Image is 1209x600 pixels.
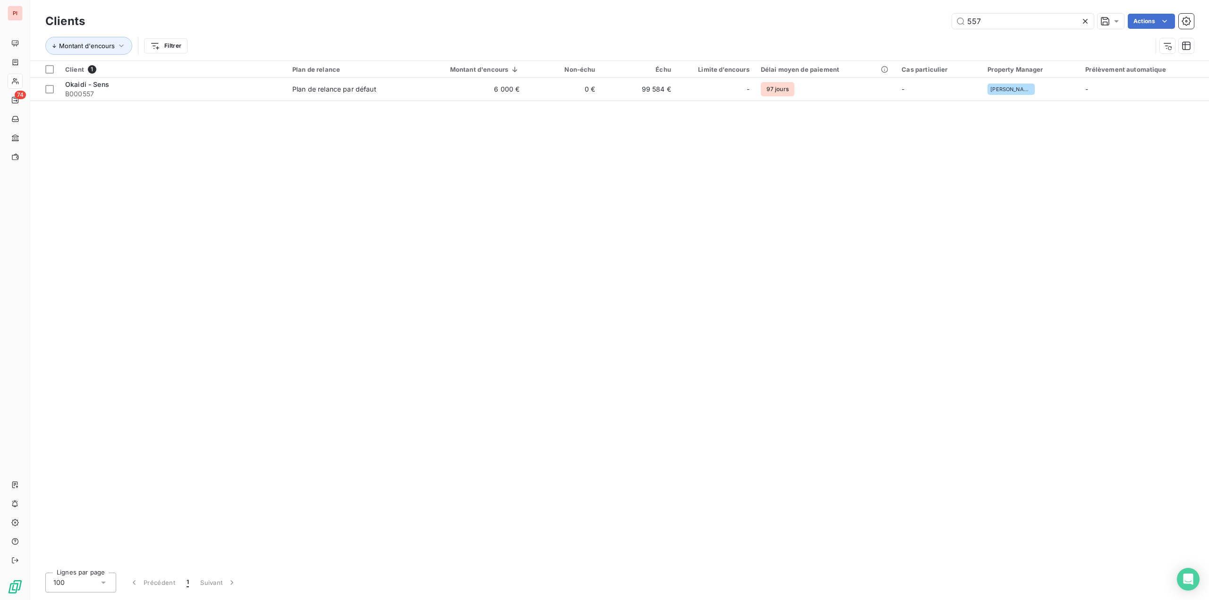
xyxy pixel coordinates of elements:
span: Montant d'encours [59,42,115,50]
button: Montant d'encours [45,37,132,55]
div: Plan de relance par défaut [292,85,376,94]
button: Suivant [195,573,242,592]
span: 1 [88,65,96,74]
span: 1 [187,578,189,587]
span: - [902,85,904,93]
button: Précédent [124,573,181,592]
div: Non-échu [531,66,595,73]
button: Actions [1128,14,1175,29]
span: Client [65,66,84,73]
span: 100 [53,578,65,587]
span: - [1085,85,1088,93]
div: Montant d'encours [415,66,519,73]
div: PI [8,6,23,21]
span: [PERSON_NAME] [990,86,1032,92]
button: Filtrer [144,38,187,53]
div: Property Manager [988,66,1074,73]
div: Open Intercom Messenger [1177,568,1200,591]
span: B000557 [65,89,281,99]
td: 0 € [525,78,601,101]
span: - [747,85,749,94]
span: 74 [15,91,26,99]
td: 6 000 € [409,78,525,101]
input: Rechercher [952,14,1094,29]
div: Limite d’encours [682,66,749,73]
div: Cas particulier [902,66,976,73]
span: 97 jours [761,82,794,96]
button: 1 [181,573,195,592]
div: Prélèvement automatique [1085,66,1203,73]
td: 99 584 € [601,78,677,101]
h3: Clients [45,13,85,30]
span: Okaidi - Sens [65,80,109,88]
div: Échu [607,66,671,73]
div: Délai moyen de paiement [761,66,891,73]
div: Plan de relance [292,66,404,73]
img: Logo LeanPay [8,579,23,594]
